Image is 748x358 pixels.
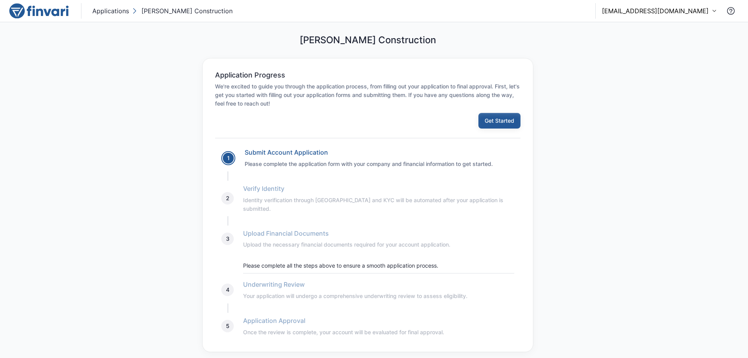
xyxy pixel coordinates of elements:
h6: Application Progress [215,71,285,79]
h6: Please complete the application form with your company and financial information to get started. [245,160,514,168]
p: [PERSON_NAME] Construction [141,6,233,16]
button: Get Started [478,113,520,129]
p: [EMAIL_ADDRESS][DOMAIN_NAME] [602,6,709,16]
div: 1 [222,152,235,164]
button: Applications [91,5,131,17]
div: 4 [221,284,234,296]
button: [EMAIL_ADDRESS][DOMAIN_NAME] [602,6,717,16]
img: logo [9,3,69,19]
div: 2 [221,192,234,205]
div: 5 [221,320,234,332]
h6: We're excited to guide you through the application process, from filling out your application to ... [215,82,520,108]
button: [PERSON_NAME] Construction [131,5,234,17]
p: Please complete all the steps above to ensure a smooth application process. [243,261,514,270]
button: Contact Support [723,3,739,19]
p: Applications [92,6,129,16]
div: 3 [221,233,234,245]
a: Submit Account Application [245,148,328,156]
h5: [PERSON_NAME] Construction [300,35,436,46]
